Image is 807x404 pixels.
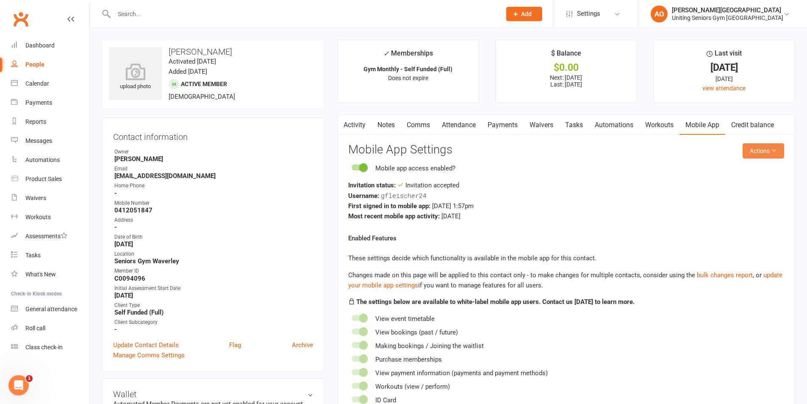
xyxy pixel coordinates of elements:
div: Last visit [707,48,742,63]
a: Attendance [436,115,482,135]
a: Product Sales [11,170,89,189]
span: Workouts (view / perform) [375,383,450,390]
a: Class kiosk mode [11,338,89,357]
span: View event timetable [375,315,435,323]
button: Actions [743,143,784,159]
time: Activated [DATE] [169,58,216,65]
a: Waivers [524,115,559,135]
a: update your mobile app settings [348,271,782,289]
span: Active member [181,81,227,87]
strong: - [114,223,313,231]
a: Automations [589,115,639,135]
strong: Gym Monthly - Self Funded (Full) [363,66,452,72]
a: Tasks [559,115,589,135]
a: Calendar [11,74,89,93]
a: Manage Comms Settings [113,350,185,360]
span: Add [521,11,532,17]
a: Dashboard [11,36,89,55]
span: ID Card [375,396,396,404]
strong: First signed in to mobile app: [348,202,430,210]
div: Client Subcategory [114,318,313,326]
span: , or [697,271,763,279]
a: Automations [11,150,89,170]
span: View payment information (payments and payment methods) [375,369,548,377]
h3: Contact information [113,129,313,142]
h3: Wallet [113,390,313,399]
div: Member ID [114,267,313,275]
div: Roll call [25,325,45,332]
strong: Self Funded (Full) [114,309,313,316]
span: gfleischer24 [381,191,427,200]
div: Class check-in [25,344,63,351]
div: $ Balance [551,48,581,63]
a: Mobile App [679,115,725,135]
iframe: Intercom live chat [8,375,29,396]
strong: Invitation status: [348,181,396,189]
a: People [11,55,89,74]
strong: [DATE] [114,292,313,299]
i: ✓ [383,50,389,58]
div: Automations [25,156,60,163]
div: Waivers [25,195,46,201]
a: Credit balance [725,115,780,135]
p: Next: [DATE] Last: [DATE] [503,74,629,88]
a: Workouts [639,115,679,135]
div: [DATE] [661,74,787,84]
a: Tasks [11,246,89,265]
div: Workouts [25,214,51,220]
span: Making bookings / Joining the waitlist [375,342,484,350]
a: What's New [11,265,89,284]
strong: The settings below are available to white-label mobile app users. Contact us [DATE] to learn more. [356,298,635,306]
div: upload photo [109,63,162,91]
div: Email [114,165,313,173]
strong: [EMAIL_ADDRESS][DOMAIN_NAME] [114,172,313,180]
span: [DEMOGRAPHIC_DATA] [169,93,235,100]
div: [PERSON_NAME][GEOGRAPHIC_DATA] [672,6,783,14]
span: Purchase memberships [375,356,442,363]
div: Memberships [383,48,433,64]
div: Owner [114,148,313,156]
a: Clubworx [10,8,31,30]
div: Uniting Seniors Gym [GEOGRAPHIC_DATA] [672,14,783,22]
div: Invitation accepted [348,180,784,190]
div: General attendance [25,306,77,312]
a: Assessments [11,227,89,246]
time: Added [DATE] [169,68,207,75]
div: Dashboard [25,42,55,49]
span: Settings [577,4,600,23]
strong: C0094096 [114,275,313,282]
strong: - [114,326,313,333]
div: What's New [25,271,56,278]
div: [DATE] 1:57pm [348,201,784,211]
span: Does not expire [388,75,428,81]
p: These settings decide which functionality is available in the mobile app for this contact. [348,253,784,263]
span: 1 [26,375,33,382]
input: Search... [111,8,495,20]
a: Waivers [11,189,89,208]
span: View bookings (past / future) [375,329,458,336]
div: Mobile Number [114,199,313,207]
h3: Mobile App Settings [348,143,784,156]
a: Comms [401,115,436,135]
a: Workouts [11,208,89,227]
a: Archive [292,340,313,350]
a: Roll call [11,319,89,338]
a: Messages [11,131,89,150]
div: Tasks [25,252,41,259]
a: bulk changes report [697,271,753,279]
div: Calendar [25,80,49,87]
a: Reports [11,112,89,131]
div: Reports [25,118,46,125]
strong: Username: [348,192,379,200]
h3: [PERSON_NAME] [109,47,317,56]
a: General attendance kiosk mode [11,300,89,319]
a: Payments [482,115,524,135]
strong: - [114,189,313,197]
button: Add [506,7,542,21]
strong: [DATE] [114,240,313,248]
div: $0.00 [503,63,629,72]
strong: Most recent mobile app activity: [348,212,440,220]
div: Location [114,250,313,258]
div: Product Sales [25,176,62,182]
div: Mobile app access enabled? [375,163,455,173]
